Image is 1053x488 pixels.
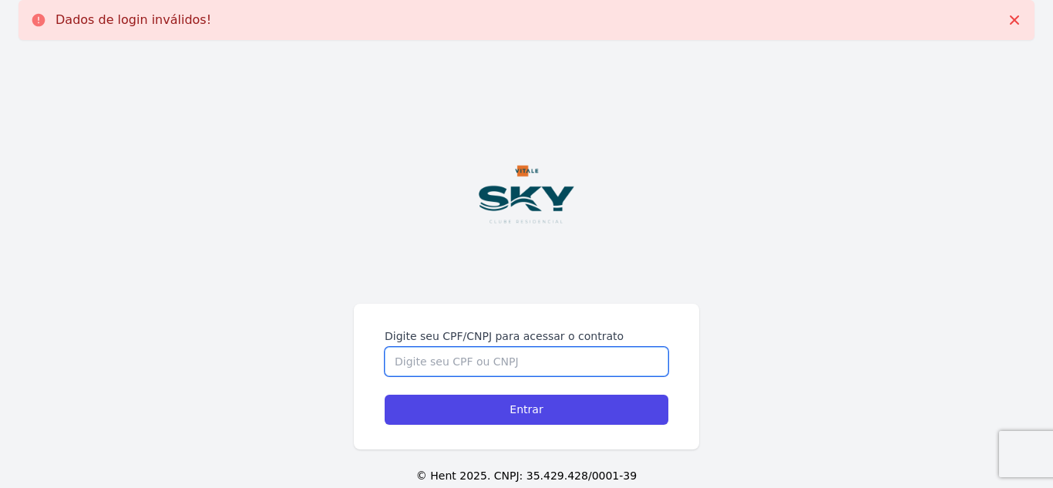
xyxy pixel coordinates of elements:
[25,468,1028,484] p: © Hent 2025. CNPJ: 35.429.428/0001-39
[56,12,211,28] p: Dados de login inválidos!
[385,328,668,344] label: Digite seu CPF/CNPJ para acessar o contrato
[442,109,611,279] img: Logo%20Vitale%20SKY%20Azul.png
[385,347,668,376] input: Digite seu CPF ou CNPJ
[385,395,668,425] input: Entrar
